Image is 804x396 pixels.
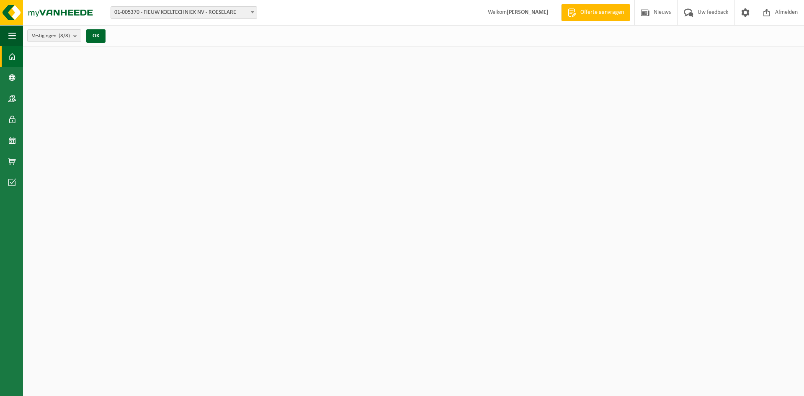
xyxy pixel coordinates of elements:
[111,6,257,19] span: 01-005370 - FIEUW KOELTECHNIEK NV - ROESELARE
[32,30,70,42] span: Vestigingen
[561,4,630,21] a: Offerte aanvragen
[111,7,257,18] span: 01-005370 - FIEUW KOELTECHNIEK NV - ROESELARE
[507,9,549,16] strong: [PERSON_NAME]
[578,8,626,17] span: Offerte aanvragen
[86,29,106,43] button: OK
[27,29,81,42] button: Vestigingen(8/8)
[4,378,140,396] iframe: chat widget
[59,33,70,39] count: (8/8)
